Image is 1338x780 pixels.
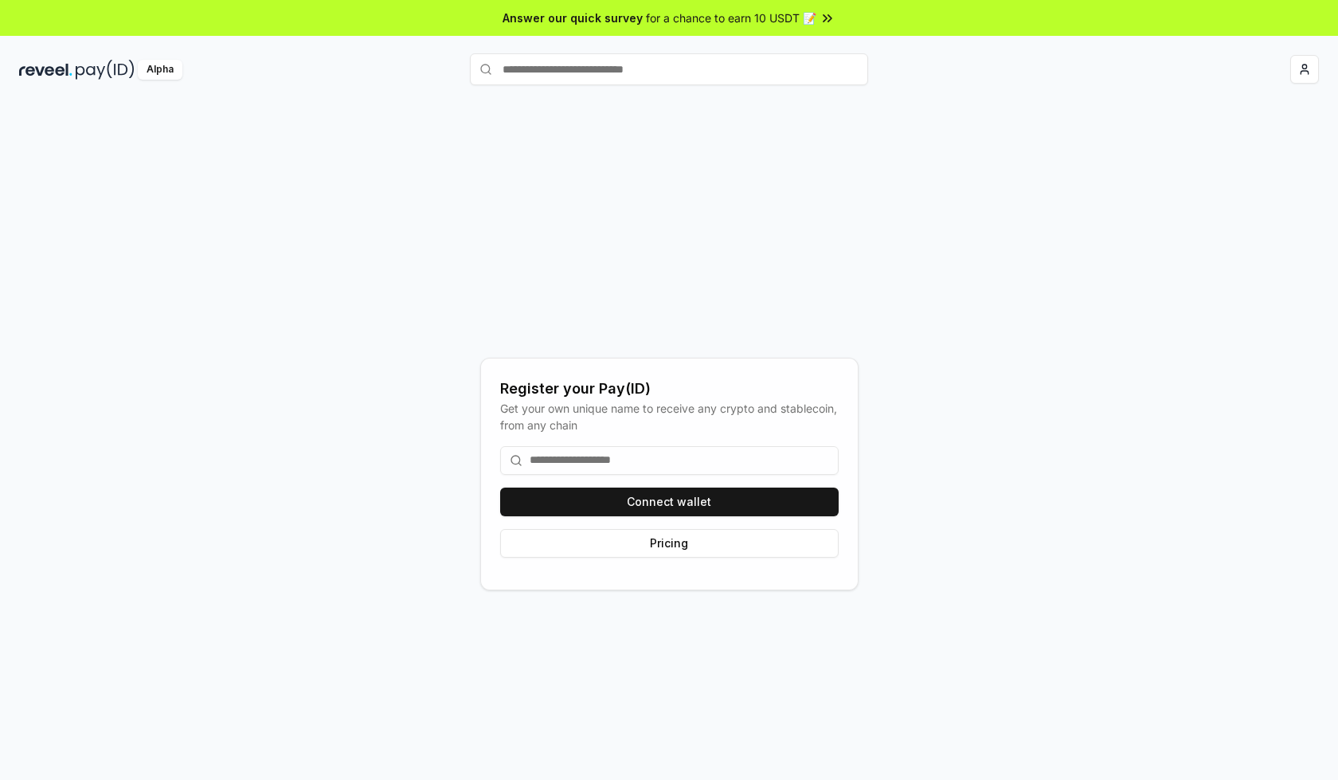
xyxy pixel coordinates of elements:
[76,60,135,80] img: pay_id
[503,10,643,26] span: Answer our quick survey
[646,10,816,26] span: for a chance to earn 10 USDT 📝
[500,400,839,433] div: Get your own unique name to receive any crypto and stablecoin, from any chain
[500,378,839,400] div: Register your Pay(ID)
[500,529,839,558] button: Pricing
[138,60,182,80] div: Alpha
[19,60,72,80] img: reveel_dark
[500,488,839,516] button: Connect wallet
